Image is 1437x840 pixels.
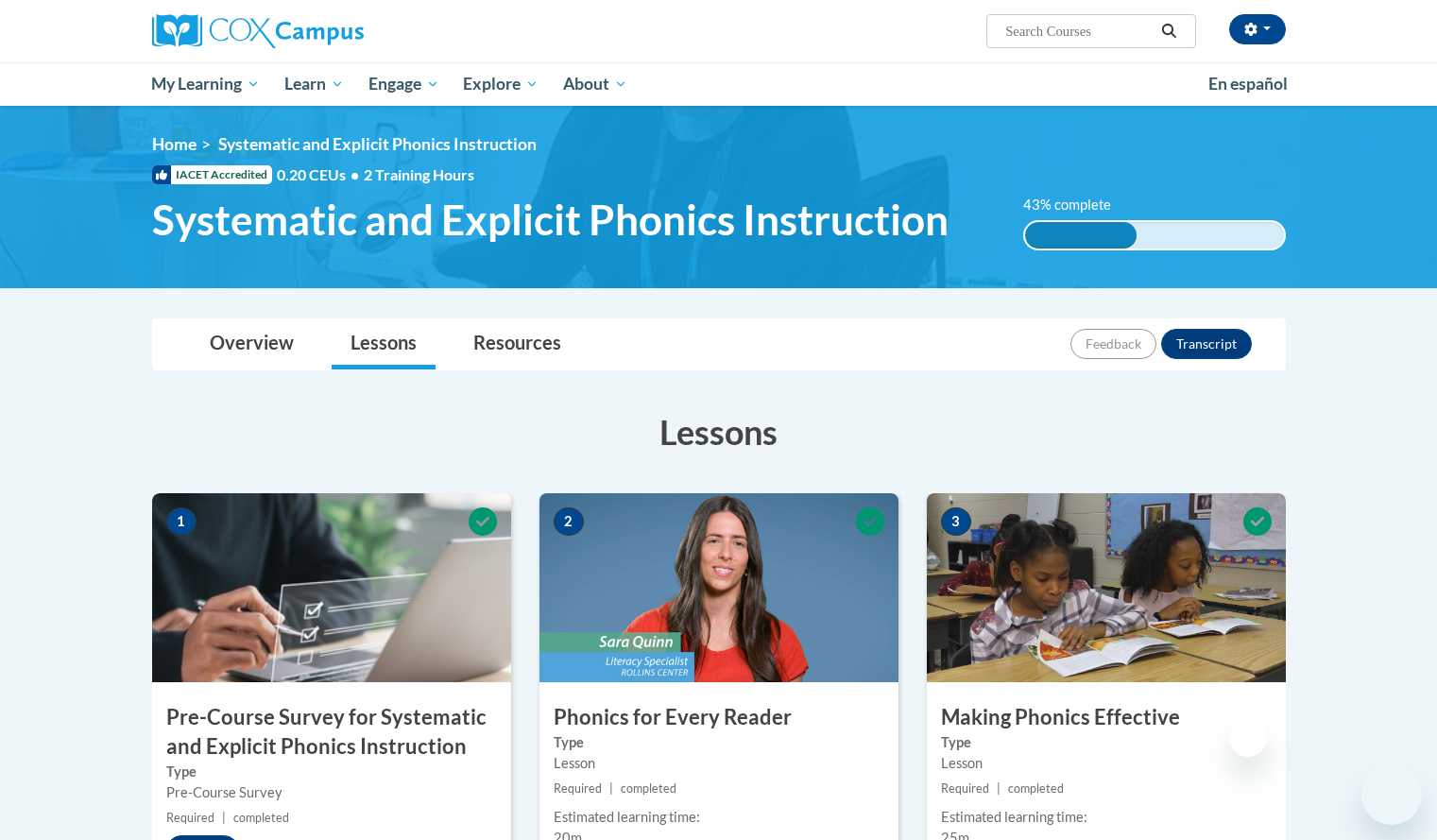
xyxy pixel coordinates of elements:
[166,507,197,536] span: 1
[927,703,1286,732] h3: Making Phonics Effective
[454,319,580,369] a: Resources
[997,781,1001,796] span: |
[941,732,1272,753] label: Type
[152,195,949,245] span: Systematic and Explicit Phonics Instruction
[166,811,214,825] span: Required
[218,134,537,154] span: Systematic and Explicit Phonics Instruction
[1161,329,1252,359] button: Transcript
[563,73,627,95] span: About
[1196,64,1300,104] a: En español
[554,807,884,828] div: Estimated learning time:
[554,781,602,796] span: Required
[1361,764,1422,825] iframe: Button to launch messaging window
[124,62,1314,106] div: Main menu
[152,703,511,762] h3: Pre-Course Survey for Systematic and Explicit Phonics Instruction
[152,134,197,154] a: Home
[621,781,676,796] span: completed
[551,62,640,106] a: About
[140,62,273,106] a: My Learning
[941,781,989,796] span: Required
[284,73,344,95] span: Learn
[152,14,364,48] img: Cox Campus
[539,493,898,682] img: Course Image
[364,165,474,183] span: 2 Training Hours
[927,493,1286,682] img: Course Image
[463,73,539,95] span: Explore
[539,703,898,732] h3: Phonics for Every Reader
[1208,74,1288,94] span: En español
[272,62,356,106] a: Learn
[222,811,226,825] span: |
[941,753,1272,774] div: Lesson
[151,73,260,95] span: My Learning
[351,165,359,183] span: •
[152,493,511,682] img: Course Image
[451,62,551,106] a: Explore
[554,732,884,753] label: Type
[941,807,1272,828] div: Estimated learning time:
[356,62,452,106] a: Engage
[152,14,511,48] a: Cox Campus
[1008,781,1064,796] span: completed
[1229,14,1286,44] button: Account Settings
[1023,195,1132,215] label: 43% complete
[1229,719,1267,757] iframe: Close message
[152,165,272,184] span: IACET Accredited
[1025,222,1137,249] div: 43% complete
[368,73,439,95] span: Engage
[277,164,364,185] span: 0.20 CEUs
[554,507,584,536] span: 2
[166,762,497,782] label: Type
[1070,329,1156,359] button: Feedback
[332,319,436,369] a: Lessons
[166,782,497,803] div: Pre-Course Survey
[609,781,613,796] span: |
[233,811,289,825] span: completed
[941,507,971,536] span: 3
[152,408,1286,455] h3: Lessons
[191,319,313,369] a: Overview
[1003,20,1155,43] input: Search Courses
[1155,20,1183,43] button: Search
[554,753,884,774] div: Lesson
